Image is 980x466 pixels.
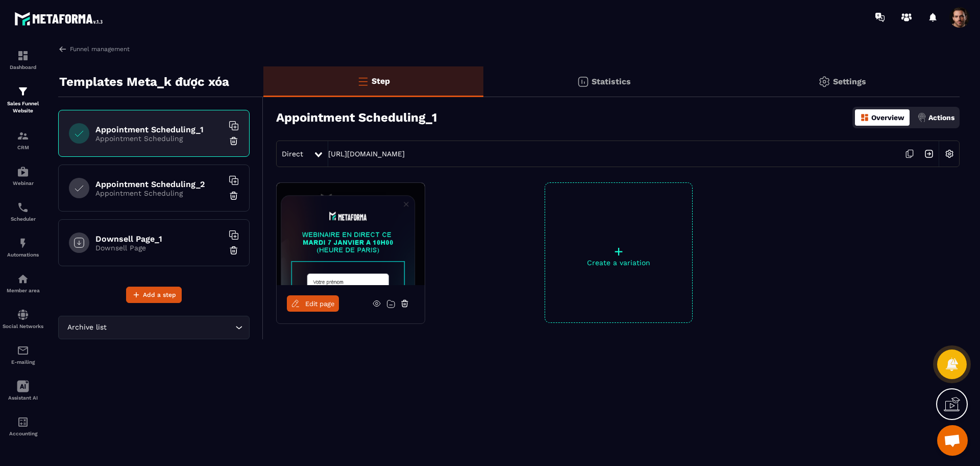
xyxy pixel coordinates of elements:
[940,144,959,164] img: setting-w.858f3a88.svg
[17,416,29,428] img: accountant
[357,75,369,87] img: bars-o.4a397970.svg
[17,85,29,98] img: formation
[3,323,43,329] p: Social Networks
[17,344,29,357] img: email
[3,372,43,408] a: Assistant AI
[95,125,223,134] h6: Appointment Scheduling_1
[3,158,43,194] a: automationsautomationsWebinar
[229,245,239,255] img: trash
[3,64,43,70] p: Dashboard
[3,42,43,78] a: formationformationDashboard
[3,180,43,186] p: Webinar
[95,189,223,197] p: Appointment Scheduling
[95,134,223,143] p: Appointment Scheduling
[58,44,67,54] img: arrow
[109,322,233,333] input: Search for option
[58,316,250,339] div: Search for option
[59,72,229,92] p: Templates Meta_k được xóa
[305,300,335,308] span: Edit page
[17,237,29,249] img: automations
[833,77,866,86] p: Settings
[95,244,223,252] p: Downsell Page
[919,144,939,164] img: arrow-next.bcc2205e.svg
[3,100,43,114] p: Sales Funnel Website
[3,78,43,122] a: formationformationSales Funnel Website
[3,337,43,372] a: emailemailE-mailing
[3,122,43,158] a: formationformationCRM
[3,431,43,436] p: Accounting
[3,359,43,365] p: E-mailing
[577,76,589,88] img: stats.20deebd0.svg
[65,322,109,333] span: Archive list
[287,295,339,312] a: Edit page
[58,44,130,54] a: Funnel management
[17,166,29,178] img: automations
[3,194,43,229] a: schedulerschedulerScheduler
[282,150,303,158] span: Direct
[277,183,425,285] img: image
[95,234,223,244] h6: Downsell Page_1
[860,113,869,122] img: dashboard-orange.40269519.svg
[3,265,43,301] a: automationsautomationsMember area
[3,408,43,444] a: accountantaccountantAccounting
[592,77,631,86] p: Statistics
[3,252,43,258] p: Automations
[17,130,29,142] img: formation
[95,179,223,189] h6: Appointment Scheduling_2
[17,309,29,321] img: social-network
[276,110,437,125] h3: Appointment Scheduling_1
[17,50,29,62] img: formation
[818,76,830,88] img: setting-gr.5f69749f.svg
[372,76,390,86] p: Step
[937,425,968,456] div: Mở cuộc trò chuyện
[871,113,904,122] p: Overview
[545,259,692,267] p: Create a variation
[126,287,182,303] button: Add a step
[229,191,239,201] img: trash
[143,290,176,300] span: Add a step
[328,150,405,158] a: [URL][DOMAIN_NAME]
[545,244,692,259] p: +
[3,229,43,265] a: automationsautomationsAutomations
[229,136,239,146] img: trash
[3,288,43,293] p: Member area
[3,216,43,222] p: Scheduler
[928,113,954,122] p: Actions
[14,9,106,28] img: logo
[17,273,29,285] img: automations
[3,395,43,401] p: Assistant AI
[917,113,926,122] img: actions.d6e523a2.png
[3,145,43,150] p: CRM
[17,201,29,214] img: scheduler
[3,301,43,337] a: social-networksocial-networkSocial Networks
